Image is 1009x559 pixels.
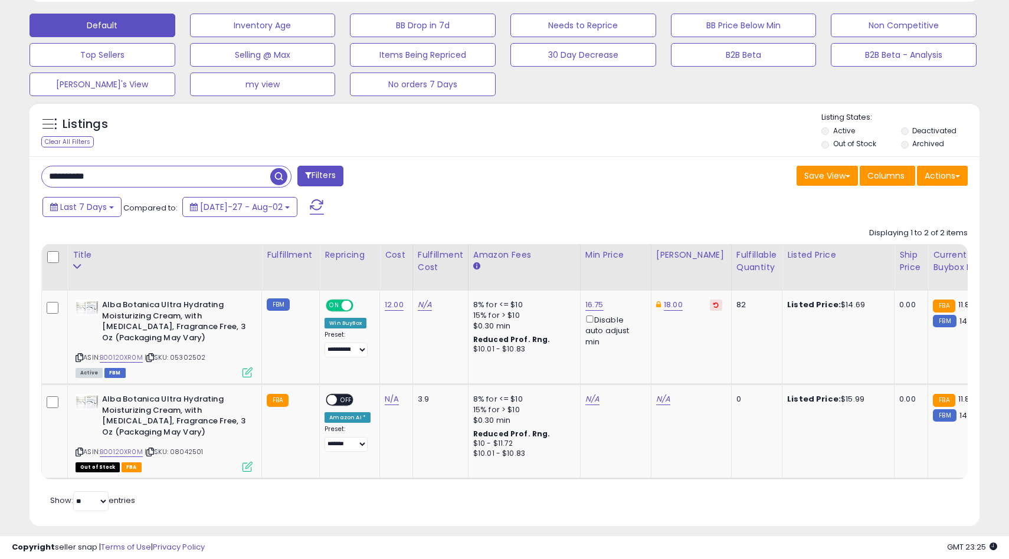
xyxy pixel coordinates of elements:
[30,73,175,96] button: [PERSON_NAME]'s View
[912,139,944,149] label: Archived
[933,394,955,407] small: FBA
[831,43,977,67] button: B2B Beta - Analysis
[585,249,646,261] div: Min Price
[787,300,885,310] div: $14.69
[12,542,205,553] div: seller snap | |
[585,299,604,311] a: 16.75
[473,449,571,459] div: $10.01 - $10.83
[833,139,876,149] label: Out of Stock
[76,394,253,471] div: ASIN:
[101,541,151,553] a: Terms of Use
[352,301,371,311] span: OFF
[30,14,175,37] button: Default
[418,249,463,274] div: Fulfillment Cost
[473,415,571,426] div: $0.30 min
[102,394,245,440] b: Alba Botanica Ultra Hydrating Moisturizing Cream, with [MEDICAL_DATA], Fragrance Free, 3 Oz (Pack...
[933,300,955,313] small: FBA
[12,541,55,553] strong: Copyright
[76,462,120,472] span: All listings that are currently out of stock and unavailable for purchase on Amazon
[100,447,143,457] a: B00120XR0M
[656,393,670,405] a: N/A
[385,249,408,261] div: Cost
[145,353,206,362] span: | SKU: 05302502
[473,405,571,415] div: 15% for > $10
[153,541,205,553] a: Privacy Policy
[510,43,656,67] button: 30 Day Decrease
[325,412,371,423] div: Amazon AI *
[787,299,841,310] b: Listed Price:
[473,261,480,272] small: Amazon Fees.
[418,394,459,405] div: 3.9
[585,313,642,347] div: Disable auto adjust min
[42,197,122,217] button: Last 7 Days
[145,447,204,456] span: | SKU: 08042501
[959,410,979,421] span: 14.69
[473,394,571,405] div: 8% for <= $10
[933,315,956,327] small: FBM
[385,299,404,311] a: 12.00
[190,73,336,96] button: my view
[325,318,366,328] div: Win BuyBox
[736,249,777,274] div: Fulfillable Quantity
[899,300,919,310] div: 0.00
[787,249,889,261] div: Listed Price
[797,166,858,186] button: Save View
[325,331,371,357] div: Preset:
[385,393,399,405] a: N/A
[60,201,107,213] span: Last 7 Days
[338,395,356,405] span: OFF
[76,368,103,378] span: All listings currently available for purchase on Amazon
[73,249,257,261] div: Title
[656,249,726,261] div: [PERSON_NAME]
[664,299,683,311] a: 18.00
[200,201,283,213] span: [DATE]-27 - Aug-02
[182,197,297,217] button: [DATE]-27 - Aug-02
[860,166,915,186] button: Columns
[76,300,253,376] div: ASIN:
[958,393,975,405] span: 11.82
[736,300,773,310] div: 82
[473,429,551,439] b: Reduced Prof. Rng.
[867,170,905,182] span: Columns
[833,126,855,136] label: Active
[473,249,575,261] div: Amazon Fees
[473,344,571,354] div: $10.01 - $10.83
[713,302,719,308] i: Revert to store-level Dynamic Max Price
[933,409,956,422] small: FBM
[473,334,551,344] b: Reduced Prof. Rng.
[327,301,342,311] span: ON
[190,43,336,67] button: Selling @ Max
[190,14,336,37] button: Inventory Age
[30,43,175,67] button: Top Sellers
[267,394,289,407] small: FBA
[473,300,571,310] div: 8% for <= $10
[912,126,956,136] label: Deactivated
[510,14,656,37] button: Needs to Reprice
[473,321,571,331] div: $0.30 min
[656,301,661,308] i: This overrides the store level Dynamic Max Price for this listing
[821,112,979,123] p: Listing States:
[736,394,773,405] div: 0
[418,299,432,311] a: N/A
[350,14,496,37] button: BB Drop in 7d
[100,353,143,363] a: B00120XR0M
[917,166,968,186] button: Actions
[671,14,817,37] button: BB Price Below Min
[50,495,135,506] span: Show: entries
[933,249,994,274] div: Current Buybox Price
[63,116,108,133] h5: Listings
[350,43,496,67] button: Items Being Repriced
[899,249,923,274] div: Ship Price
[958,299,975,310] span: 11.82
[104,368,126,378] span: FBM
[671,43,817,67] button: B2B Beta
[787,394,885,405] div: $15.99
[102,300,245,346] b: Alba Botanica Ultra Hydrating Moisturizing Cream, with [MEDICAL_DATA], Fragrance Free, 3 Oz (Pack...
[325,425,371,452] div: Preset:
[947,541,997,553] span: 2025-08-11 23:25 GMT
[899,394,919,405] div: 0.00
[76,300,99,315] img: 419FV0LN0PL._SL40_.jpg
[41,136,94,147] div: Clear All Filters
[350,73,496,96] button: No orders 7 Days
[267,298,290,311] small: FBM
